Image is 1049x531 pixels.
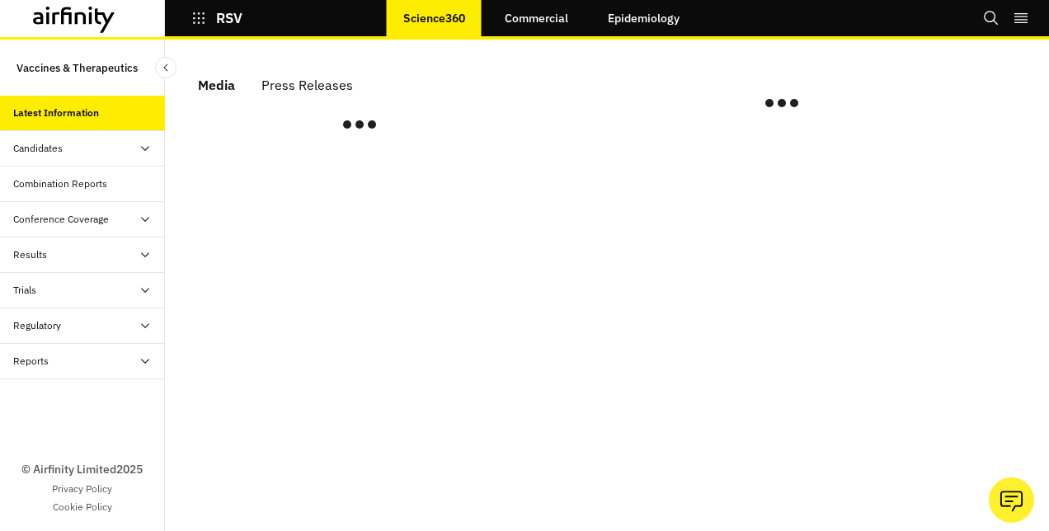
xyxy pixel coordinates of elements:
[21,461,143,478] p: © Airfinity Limited 2025
[191,4,242,32] button: RSV
[16,53,138,82] p: Vaccines & Therapeutics
[403,12,465,25] p: Science360
[13,212,109,227] div: Conference Coverage
[983,4,1000,32] button: Search
[53,500,112,515] a: Cookie Policy
[13,247,47,262] div: Results
[13,283,36,298] div: Trials
[13,318,61,333] div: Regulatory
[216,11,242,26] p: RSV
[13,106,99,120] div: Latest Information
[261,73,353,97] div: Press Releases
[13,141,63,156] div: Candidates
[52,482,112,496] a: Privacy Policy
[155,57,176,78] button: Close Sidebar
[198,73,235,97] div: Media
[989,477,1034,523] button: Ask our analysts
[13,176,107,191] div: Combination Reports
[13,354,49,369] div: Reports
